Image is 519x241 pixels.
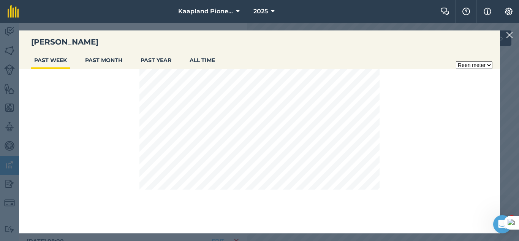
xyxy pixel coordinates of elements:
[506,30,513,40] img: svg+xml;base64,PHN2ZyB4bWxucz0iaHR0cDovL3d3dy53My5vcmcvMjAwMC9zdmciIHdpZHRoPSIyMiIgaGVpZ2h0PSIzMC...
[19,37,500,47] h3: [PERSON_NAME]
[509,215,515,221] span: 2
[504,8,513,15] img: A cog icon
[462,8,471,15] img: A question mark icon
[493,215,511,233] iframe: Intercom live chat
[253,7,268,16] span: 2025
[440,8,449,15] img: Two speech bubbles overlapping with the left bubble in the forefront
[187,53,218,67] button: ALL TIME
[82,53,125,67] button: PAST MONTH
[484,7,491,16] img: svg+xml;base64,PHN2ZyB4bWxucz0iaHR0cDovL3d3dy53My5vcmcvMjAwMC9zdmciIHdpZHRoPSIxNyIgaGVpZ2h0PSIxNy...
[138,53,174,67] button: PAST YEAR
[31,53,70,67] button: PAST WEEK
[178,7,233,16] span: Kaapland Pioneer
[8,5,19,18] img: fieldmargin Logo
